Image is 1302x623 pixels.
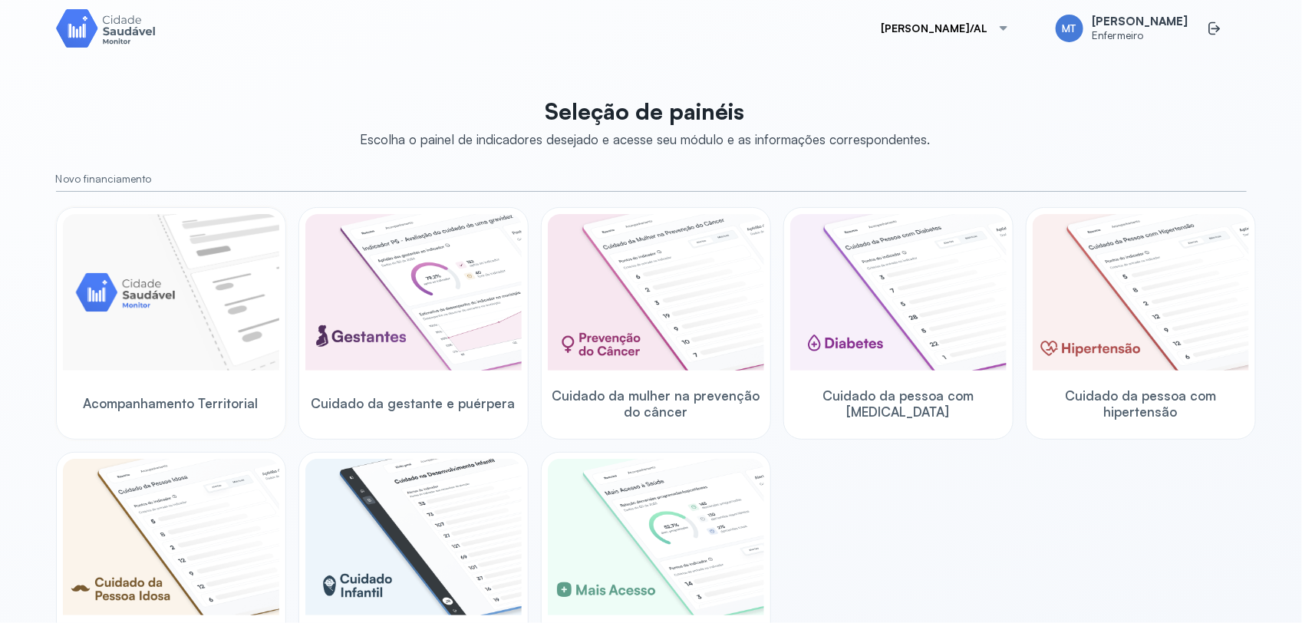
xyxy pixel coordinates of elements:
span: Cuidado da pessoa com hipertensão [1033,387,1249,420]
p: Seleção de painéis [360,97,930,125]
button: [PERSON_NAME]/AL [862,13,1027,44]
span: Enfermeiro [1093,29,1188,42]
img: elderly.png [63,459,279,615]
img: woman-cancer-prevention-care.png [548,214,764,371]
img: pregnants.png [305,214,522,371]
img: diabetics.png [790,214,1007,371]
div: Escolha o painel de indicadores desejado e acesse seu módulo e as informações correspondentes. [360,131,930,147]
span: Cuidado da pessoa com [MEDICAL_DATA] [790,387,1007,420]
span: [PERSON_NAME] [1093,15,1188,29]
small: Novo financiamento [56,173,1247,186]
span: Acompanhamento Territorial [84,395,259,411]
img: child-development.png [305,459,522,615]
img: Logotipo do produto Monitor [56,6,156,50]
img: healthcare-greater-access.png [548,459,764,615]
span: Cuidado da mulher na prevenção do câncer [548,387,764,420]
span: Cuidado da gestante e puérpera [311,395,516,411]
img: hypertension.png [1033,214,1249,371]
img: placeholder-module-ilustration.png [63,214,279,371]
span: MT [1062,22,1076,35]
